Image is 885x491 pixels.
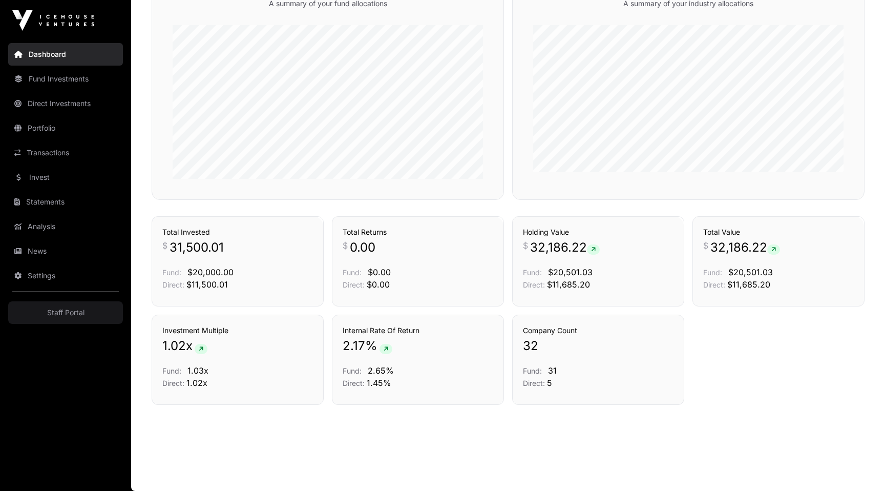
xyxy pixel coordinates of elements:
h3: Investment Multiple [162,325,313,336]
a: Statements [8,191,123,213]
h3: Company Count [523,325,673,336]
a: Invest [8,166,123,189]
span: $0.00 [368,267,391,277]
span: $11,500.01 [186,279,228,290]
span: Direct: [703,280,725,289]
span: $ [523,239,528,252]
span: 32,186.22 [530,239,600,256]
span: 31 [548,365,557,376]
iframe: Chat Widget [834,442,885,491]
span: $11,685.20 [727,279,770,290]
span: Fund: [523,366,542,375]
span: 32 [523,338,538,354]
span: Fund: [162,366,181,375]
span: Fund: [162,268,181,277]
a: Fund Investments [8,68,123,90]
span: 1.45% [367,378,391,388]
span: $0.00 [367,279,390,290]
span: Direct: [523,280,545,289]
span: Direct: [343,280,365,289]
span: 1.03x [187,365,208,376]
span: 1.02 [162,338,186,354]
span: 2.17 [343,338,365,354]
span: 1.02x [186,378,207,388]
span: Direct: [162,280,184,289]
span: Fund: [343,366,362,375]
span: Direct: [162,379,184,387]
span: $20,000.00 [187,267,234,277]
img: Icehouse Ventures Logo [12,10,94,31]
span: $ [162,239,167,252]
span: $11,685.20 [547,279,590,290]
span: 32,186.22 [710,239,780,256]
span: % [365,338,377,354]
a: Portfolio [8,117,123,139]
a: News [8,240,123,262]
span: $20,501.03 [548,267,593,277]
h3: Holding Value [523,227,673,237]
span: 31,500.01 [170,239,224,256]
a: Staff Portal [8,301,123,324]
a: Dashboard [8,43,123,66]
span: $ [703,239,708,252]
span: Direct: [523,379,545,387]
a: Analysis [8,215,123,238]
a: Direct Investments [8,92,123,115]
span: x [186,338,193,354]
span: Fund: [523,268,542,277]
h3: Internal Rate Of Return [343,325,493,336]
span: 5 [547,378,552,388]
a: Settings [8,264,123,287]
h3: Total Value [703,227,854,237]
h3: Total Invested [162,227,313,237]
span: Fund: [703,268,722,277]
span: Direct: [343,379,365,387]
span: 0.00 [350,239,375,256]
a: Transactions [8,141,123,164]
span: $ [343,239,348,252]
span: $20,501.03 [728,267,773,277]
span: Fund: [343,268,362,277]
span: 2.65% [368,365,394,376]
h3: Total Returns [343,227,493,237]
